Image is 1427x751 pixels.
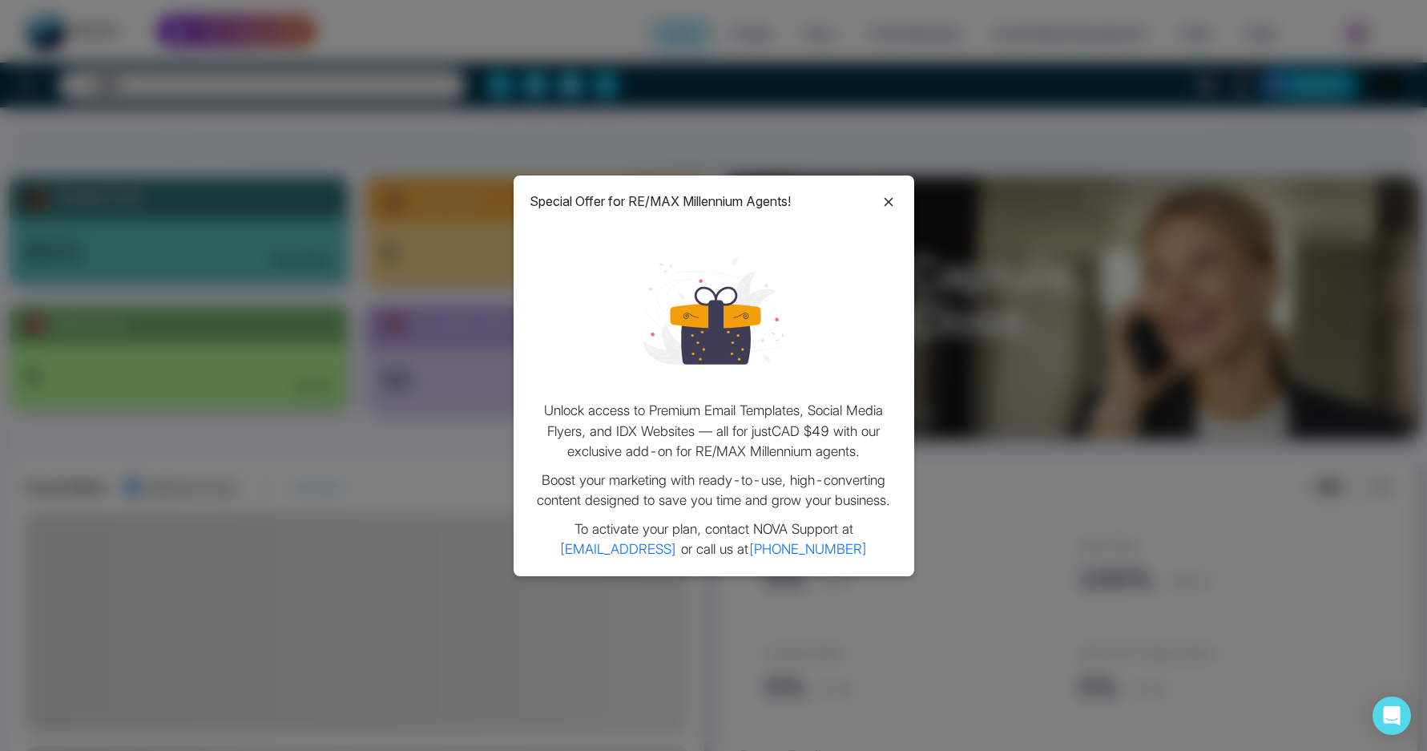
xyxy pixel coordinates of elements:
[530,470,898,511] p: Boost your marketing with ready-to-use, high-converting content designed to save you time and gro...
[530,401,898,462] p: Unlock access to Premium Email Templates, Social Media Flyers, and IDX Websites — all for just CA...
[1373,696,1411,735] div: Open Intercom Messenger
[530,192,791,211] p: Special Offer for RE/MAX Millennium Agents!
[748,541,868,557] a: [PHONE_NUMBER]
[643,240,784,381] img: loading
[559,541,677,557] a: [EMAIL_ADDRESS]
[530,519,898,560] p: To activate your plan, contact NOVA Support at or call us at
